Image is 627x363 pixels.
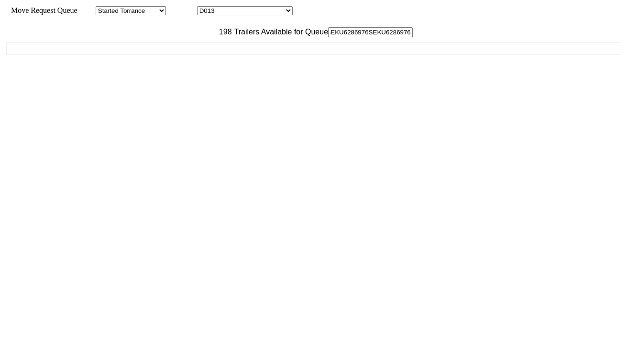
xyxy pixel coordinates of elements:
[214,28,232,36] span: 198
[232,28,329,36] span: Trailers Available for Queue
[6,6,77,14] span: Move Request Queue
[79,6,94,14] span: Area
[328,27,413,37] input: Filter Available Trailers
[168,6,195,14] span: Location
